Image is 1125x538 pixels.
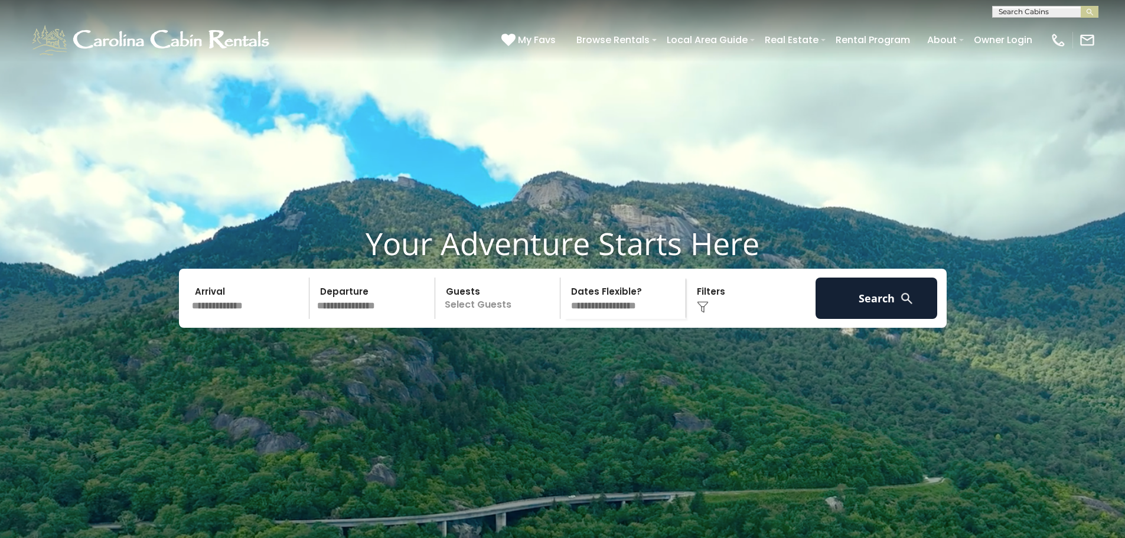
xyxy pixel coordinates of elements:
img: White-1-1-2.png [30,22,275,58]
p: Select Guests [439,278,560,319]
a: About [921,30,963,50]
img: filter--v1.png [697,301,709,313]
a: My Favs [501,32,559,48]
a: Browse Rentals [570,30,656,50]
a: Real Estate [759,30,824,50]
img: mail-regular-white.png [1079,32,1095,48]
a: Owner Login [968,30,1038,50]
h1: Your Adventure Starts Here [9,225,1116,262]
img: phone-regular-white.png [1050,32,1067,48]
a: Local Area Guide [661,30,754,50]
span: My Favs [518,32,556,47]
a: Rental Program [830,30,916,50]
img: search-regular-white.png [899,291,914,306]
button: Search [816,278,938,319]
